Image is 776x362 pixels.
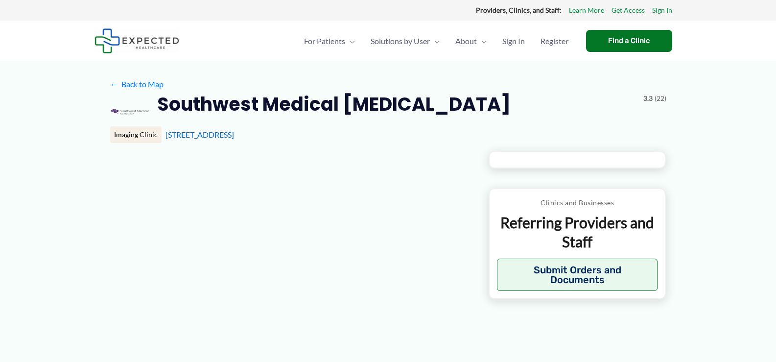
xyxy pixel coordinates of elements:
span: (22) [655,92,666,105]
a: [STREET_ADDRESS] [165,130,234,139]
strong: Providers, Clinics, and Staff: [476,6,562,14]
a: Register [533,24,576,58]
nav: Primary Site Navigation [296,24,576,58]
span: Menu Toggle [345,24,355,58]
p: Clinics and Businesses [497,196,658,209]
a: For PatientsMenu Toggle [296,24,363,58]
button: Submit Orders and Documents [497,259,658,291]
h2: Southwest Medical [MEDICAL_DATA] [157,92,511,116]
img: Expected Healthcare Logo - side, dark font, small [94,28,179,53]
a: Get Access [611,4,645,17]
a: Learn More [569,4,604,17]
span: Register [541,24,568,58]
span: 3.3 [643,92,653,105]
a: Find a Clinic [586,30,672,52]
span: Solutions by User [371,24,430,58]
span: Menu Toggle [477,24,487,58]
div: Imaging Clinic [110,126,162,143]
span: About [455,24,477,58]
span: ← [110,79,119,89]
a: Sign In [494,24,533,58]
a: Solutions by UserMenu Toggle [363,24,447,58]
a: AboutMenu Toggle [447,24,494,58]
span: For Patients [304,24,345,58]
span: Menu Toggle [430,24,440,58]
p: Referring Providers and Staff [497,213,658,251]
a: ←Back to Map [110,77,164,92]
span: Sign In [502,24,525,58]
a: Sign In [652,4,672,17]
